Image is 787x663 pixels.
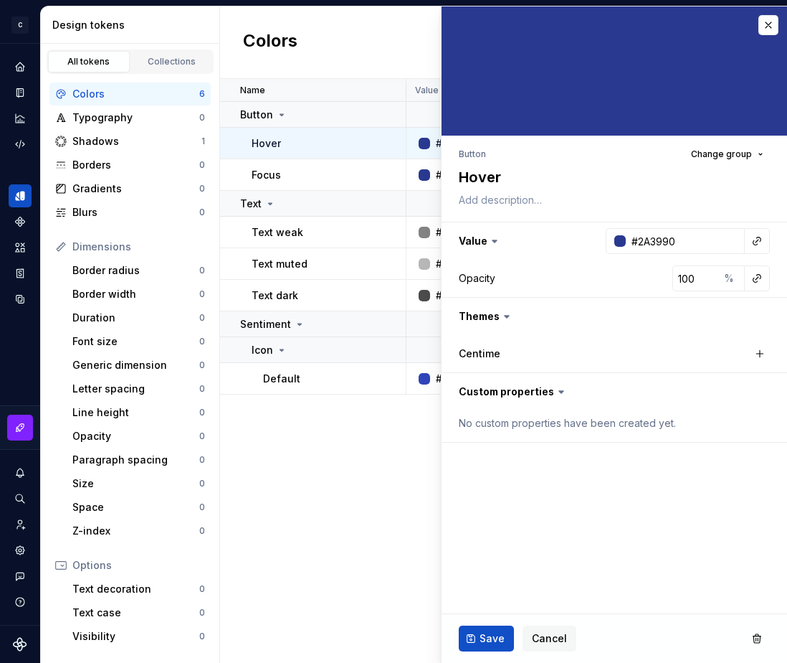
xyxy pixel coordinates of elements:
a: Border width0 [67,283,211,306]
div: #838383 [436,225,479,240]
a: Gradients0 [49,177,211,200]
p: Icon [252,343,273,357]
div: Typography [72,110,199,125]
p: Text muted [252,257,307,271]
input: e.g. #000000 [626,228,745,254]
div: Notifications [9,461,32,484]
div: No custom properties have been created yet. [459,416,770,431]
div: 0 [199,431,205,442]
div: 0 [199,631,205,642]
button: Change group [685,144,770,164]
a: Code automation [9,133,32,156]
svg: Supernova Logo [13,637,27,652]
button: Contact support [9,565,32,588]
div: Text case [72,606,199,620]
div: All tokens [53,56,125,67]
a: Line height0 [67,401,211,424]
li: Button [459,149,486,159]
div: 0 [199,159,205,171]
div: 0 [199,525,205,537]
div: 0 [199,383,205,395]
div: Border radius [72,263,199,278]
button: Save [459,626,514,652]
div: 0 [199,288,205,300]
div: #4B4B4B [436,288,481,303]
a: Z-index0 [67,519,211,542]
a: Documentation [9,81,32,104]
div: Analytics [9,107,32,130]
p: Sentiment [240,317,291,331]
a: Storybook stories [9,262,32,285]
p: Hover [252,136,281,151]
div: Text decoration [72,582,199,596]
div: 0 [199,183,205,194]
div: Colors [72,87,199,101]
a: Duration0 [67,306,211,329]
h2: Colors [243,29,297,55]
a: Home [9,55,32,78]
a: Letter spacing0 [67,377,211,400]
div: 0 [199,407,205,418]
a: Visibility0 [67,625,211,648]
p: Name [240,85,265,96]
div: 6 [199,88,205,100]
div: Line height [72,405,199,420]
div: Design tokens [9,184,32,207]
div: 0 [199,583,205,595]
div: Dimensions [72,240,205,254]
a: Space0 [67,496,211,519]
div: Settings [9,539,32,562]
a: Border radius0 [67,259,211,282]
div: Visibility [72,629,199,644]
a: Blurs0 [49,201,211,224]
a: Text case0 [67,601,211,624]
div: Generic dimension [72,358,199,372]
div: Space [72,500,199,514]
div: 0 [199,478,205,489]
div: Blurs [72,205,199,220]
div: Z-index [72,524,199,538]
div: 1 [201,136,205,147]
div: 0 [199,312,205,324]
a: Colors6 [49,83,211,105]
a: Data sources [9,288,32,311]
label: Centime [459,347,500,361]
a: Shadows1 [49,130,211,153]
div: #3045B9 [436,372,480,386]
a: Opacity0 [67,425,211,448]
div: #B7B7B7 [436,257,481,271]
button: C [3,9,37,40]
div: 0 [199,112,205,123]
div: Design tokens [52,18,214,32]
span: Cancel [532,631,567,646]
div: Gradients [72,182,199,196]
div: 0 [199,265,205,276]
div: 0 [199,502,205,513]
div: Paragraph spacing [72,453,199,467]
div: 0 [199,207,205,218]
span: Save [480,631,505,646]
a: Size0 [67,472,211,495]
div: Invite team [9,513,32,536]
p: Value [415,85,439,96]
a: Assets [9,236,32,259]
div: Opacity [72,429,199,443]
p: Text [240,197,262,211]
a: Generic dimension0 [67,354,211,377]
div: Options [72,558,205,573]
div: Letter spacing [72,382,199,396]
input: 100 [672,265,719,291]
div: 0 [199,454,205,466]
div: Components [9,210,32,233]
div: Size [72,476,199,491]
a: Paragraph spacing0 [67,448,211,471]
button: Search ⌘K [9,487,32,510]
